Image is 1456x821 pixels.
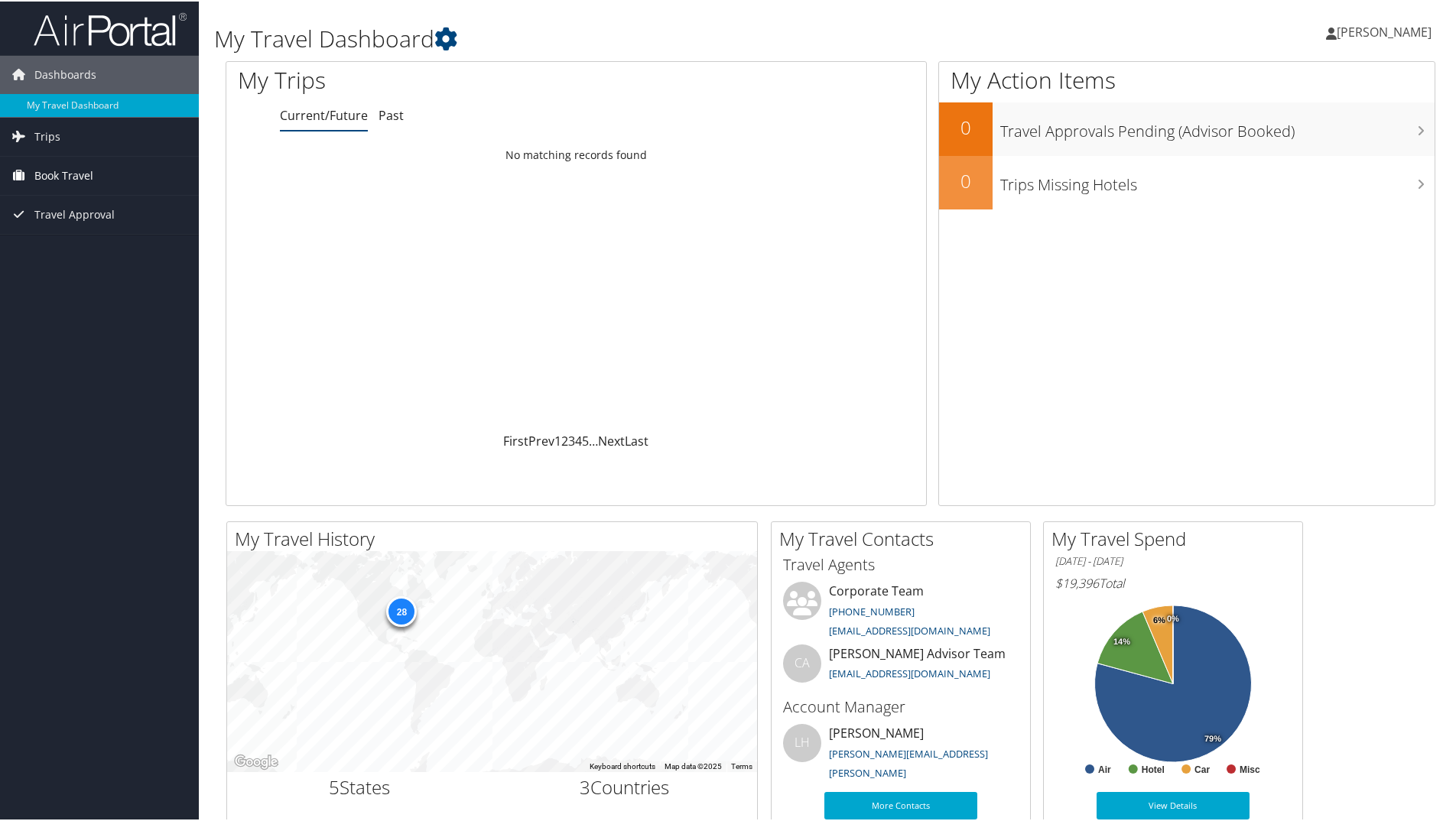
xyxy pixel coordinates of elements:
tspan: 14% [1113,636,1130,645]
span: Book Travel [34,155,93,193]
li: [PERSON_NAME] [775,722,1026,785]
text: Hotel [1142,763,1165,774]
tspan: 0% [1167,613,1179,622]
a: Terms (opens in new tab) [731,761,752,769]
a: View Details [1097,790,1250,818]
span: … [589,431,598,448]
a: Open this area in Google Maps (opens a new window) [231,751,281,771]
h3: Trips Missing Hotels [1000,165,1435,194]
a: Current/Future [280,105,368,122]
h3: Account Manager [783,695,1019,716]
h2: My Travel Spend [1051,524,1302,550]
span: $19,396 [1055,573,1099,590]
h6: Total [1055,573,1291,590]
a: More Contacts [824,790,977,818]
button: Keyboard shortcuts [590,760,655,771]
h3: Travel Agents [783,553,1019,574]
a: Next [598,431,625,448]
span: [PERSON_NAME] [1337,22,1432,39]
img: airportal-logo.png [34,10,187,46]
a: 0Travel Approvals Pending (Advisor Booked) [939,101,1435,154]
h2: 0 [939,167,993,193]
li: Corporate Team [775,580,1026,643]
h1: My Travel Dashboard [214,21,1036,54]
a: Past [379,105,404,122]
a: 1 [554,431,561,448]
span: Trips [34,116,60,154]
a: 2 [561,431,568,448]
h2: 0 [939,113,993,139]
a: Prev [528,431,554,448]
a: 0Trips Missing Hotels [939,154,1435,208]
h1: My Trips [238,63,623,95]
h2: States [239,773,481,799]
span: 5 [329,773,340,798]
tspan: 79% [1204,733,1221,742]
h2: My Travel History [235,524,757,550]
a: [EMAIL_ADDRESS][DOMAIN_NAME] [829,665,990,679]
div: LH [783,722,821,761]
h2: Countries [504,773,746,799]
img: Google [231,751,281,771]
span: 3 [580,773,590,798]
text: Misc [1240,763,1260,774]
a: First [503,431,528,448]
a: 5 [582,431,589,448]
div: CA [783,643,821,681]
a: Last [625,431,648,448]
tspan: 6% [1153,615,1165,624]
h3: Travel Approvals Pending (Advisor Booked) [1000,112,1435,141]
td: No matching records found [226,140,926,167]
li: [PERSON_NAME] Advisor Team [775,643,1026,693]
h1: My Action Items [939,63,1435,95]
a: 4 [575,431,582,448]
a: [PHONE_NUMBER] [829,603,915,617]
text: Air [1098,763,1111,774]
span: Map data ©2025 [665,761,722,769]
span: Travel Approval [34,194,115,232]
text: Car [1194,763,1210,774]
a: 3 [568,431,575,448]
a: [PERSON_NAME][EMAIL_ADDRESS][PERSON_NAME] [829,745,988,779]
a: [EMAIL_ADDRESS][DOMAIN_NAME] [829,622,990,636]
div: 28 [386,594,417,625]
h6: [DATE] - [DATE] [1055,553,1291,567]
a: [PERSON_NAME] [1326,8,1447,54]
span: Dashboards [34,54,96,92]
h2: My Travel Contacts [779,524,1030,550]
